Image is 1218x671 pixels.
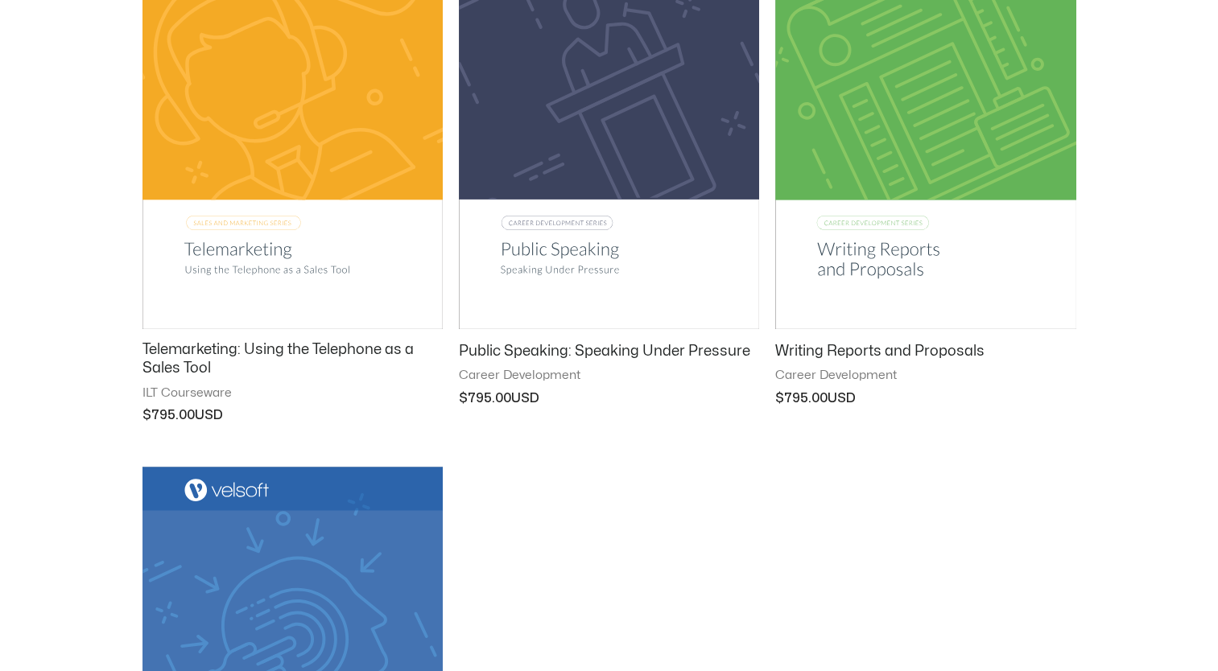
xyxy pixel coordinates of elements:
h2: Public Speaking: Speaking Under Pressure [459,342,759,360]
span: ILT Courseware [142,385,443,401]
a: Writing Reports and Proposals [775,342,1076,368]
bdi: 795.00 [775,392,828,405]
a: Public Speaking: Speaking Under Pressure [459,342,759,368]
bdi: 795.00 [459,392,511,405]
span: Career Development [459,368,759,384]
a: Telemarketing: Using the Telephone as a Sales Tool [142,340,443,385]
span: $ [142,409,151,422]
span: $ [775,392,784,405]
span: $ [459,392,468,405]
span: Career Development [775,368,1076,384]
h2: Telemarketing: Using the Telephone as a Sales Tool [142,340,443,378]
bdi: 795.00 [142,409,195,422]
h2: Writing Reports and Proposals [775,342,1076,360]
